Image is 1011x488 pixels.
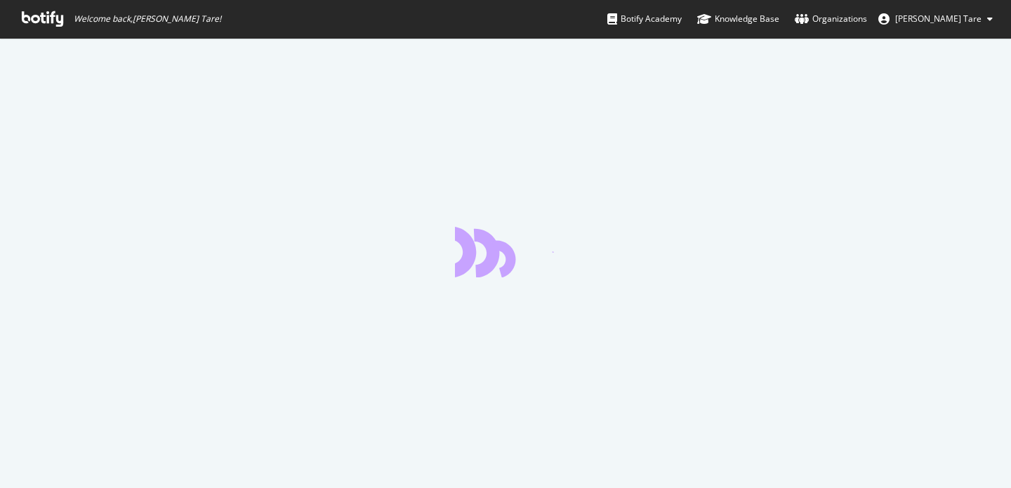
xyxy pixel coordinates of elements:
div: animation [455,227,556,277]
span: Advait Tare [895,13,982,25]
div: Organizations [795,12,867,26]
div: Knowledge Base [697,12,779,26]
span: Welcome back, [PERSON_NAME] Tare ! [74,13,221,25]
div: Botify Academy [607,12,682,26]
button: [PERSON_NAME] Tare [867,8,1004,30]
